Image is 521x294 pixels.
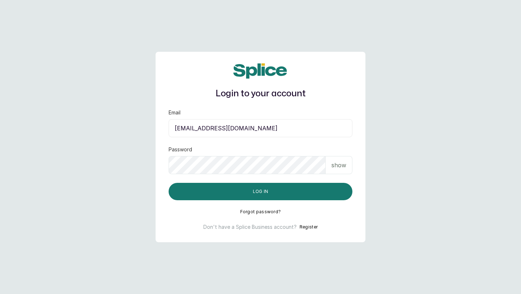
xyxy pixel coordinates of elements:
[203,223,297,231] p: Don't have a Splice Business account?
[169,87,352,100] h1: Login to your account
[240,209,281,215] button: Forgot password?
[169,119,352,137] input: email@acme.com
[169,109,181,116] label: Email
[331,161,346,169] p: show
[300,223,318,231] button: Register
[169,183,352,200] button: Log in
[169,146,192,153] label: Password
